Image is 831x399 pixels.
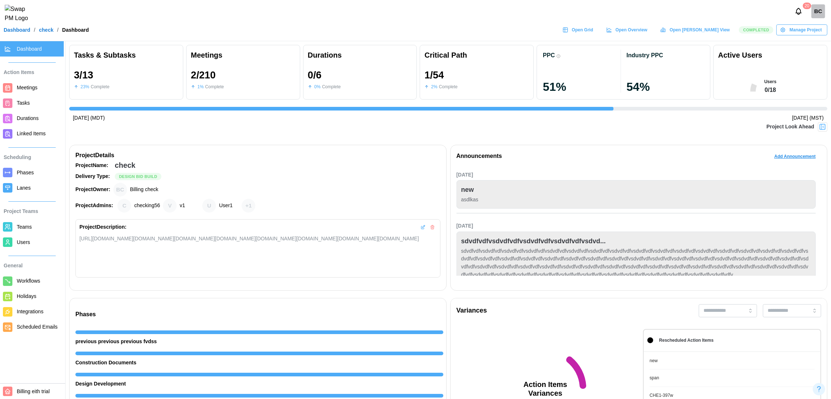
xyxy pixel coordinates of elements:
div: 23 % [81,84,89,90]
strong: Project Admins: [75,202,113,208]
div: PPC [543,52,555,59]
span: Teams [17,224,32,230]
button: Notifications [792,5,805,18]
div: Complete [322,84,341,90]
div: checking56 [134,202,160,210]
div: + 1 [242,199,255,213]
div: Complete [439,84,458,90]
div: 3 / 13 [74,70,93,81]
img: Swap PM Logo [5,5,34,23]
div: Announcements [456,152,502,161]
a: new [650,357,815,364]
span: Billing eith trial [17,388,50,394]
button: Add Announcement [769,151,821,162]
div: Complete [91,84,109,90]
div: 2 / 210 [191,70,216,81]
span: Completed [743,27,769,33]
span: Design Bid Build [119,173,157,180]
div: Complete [205,84,224,90]
a: Open Grid [558,24,599,35]
a: Billing check [811,4,825,18]
span: Open [PERSON_NAME] View [670,25,730,35]
div: / [34,27,35,32]
div: / [57,27,59,32]
div: Rescheduled Action Items [659,337,714,344]
div: [URL][DOMAIN_NAME][DOMAIN_NAME][DOMAIN_NAME][DOMAIN_NAME][DOMAIN_NAME][DOMAIN_NAME][DOMAIN_NAME][... [79,235,436,243]
div: check [115,160,136,171]
a: span [650,375,815,381]
div: Design Development [75,380,443,388]
div: Dashboard [62,27,89,32]
a: Open [PERSON_NAME] View [656,24,735,35]
span: Tasks [17,100,30,106]
div: Meetings [191,50,295,61]
div: new [461,185,474,195]
div: new [650,357,658,364]
a: Open Overview [602,24,653,35]
div: 0 % [314,84,321,90]
span: Workflows [17,278,40,284]
div: Active Users [718,50,762,61]
span: Add Announcement [774,151,816,162]
div: Project Description: [79,223,126,231]
div: [DATE] (MST) [792,114,824,122]
span: Durations [17,115,39,121]
div: 0 / 6 [308,70,322,81]
span: Meetings [17,85,38,90]
span: Manage Project [789,25,822,35]
div: Industry PPC [627,52,663,59]
div: Tasks & Subtasks [74,50,179,61]
div: 54 % [627,81,704,93]
a: check [39,27,54,32]
div: Construction Documents [75,359,443,367]
div: 1 % [197,84,204,90]
span: Dashboard [17,46,42,52]
div: User1 [219,202,232,210]
div: sdvdfvdfvsdvdfvdfvsdvdfvdfvsdvdfvdfvsdvd... [461,236,606,247]
div: [DATE] [456,171,816,179]
div: Billing check [113,183,127,197]
div: span [650,375,659,381]
div: Project Name: [75,162,112,170]
div: sdvdfvdfvsdvdfvdfvsdvdfvdfvsdvdfvdfvsdvdfvdfvsdvdfvdfvsdvdfvdfvsdvdfvdfvsdvdfvdfvsdvdfvdfvsdvdfvd... [461,247,811,279]
div: previous previous previous fvdss [75,338,443,346]
span: Linked Items [17,131,46,136]
div: v1 [180,202,185,210]
div: [DATE] [456,222,816,230]
a: CHE1-397w [650,392,815,399]
span: Users [17,239,30,245]
div: checking56 [117,199,131,213]
div: Billing check [130,186,158,194]
div: Project Look Ahead [767,123,814,131]
a: Dashboard [4,27,30,32]
div: 20 [803,3,811,9]
span: Lanes [17,185,31,191]
div: CHE1-397w [650,392,673,399]
div: 1 / 54 [424,70,444,81]
div: User1 [202,199,216,213]
div: Delivery Type: [75,173,112,181]
span: Scheduled Emails [17,324,58,330]
img: Project Look Ahead Button [819,123,826,131]
span: Open Overview [616,25,647,35]
div: Durations [308,50,412,61]
span: Integrations [17,309,43,314]
strong: Project Owner: [75,186,110,192]
div: 2 % [431,84,437,90]
span: Open Grid [572,25,593,35]
div: asdlkas [461,196,811,204]
div: 51 % [543,81,620,93]
div: [DATE] (MDT) [73,114,105,122]
div: Project Details [75,151,440,160]
div: Variances [456,306,487,316]
span: Phases [17,170,34,175]
div: Phases [75,310,443,319]
div: BC [811,4,825,18]
div: Critical Path [424,50,529,61]
span: Holidays [17,293,36,299]
div: v1 [163,199,177,213]
button: Manage Project [776,24,827,35]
